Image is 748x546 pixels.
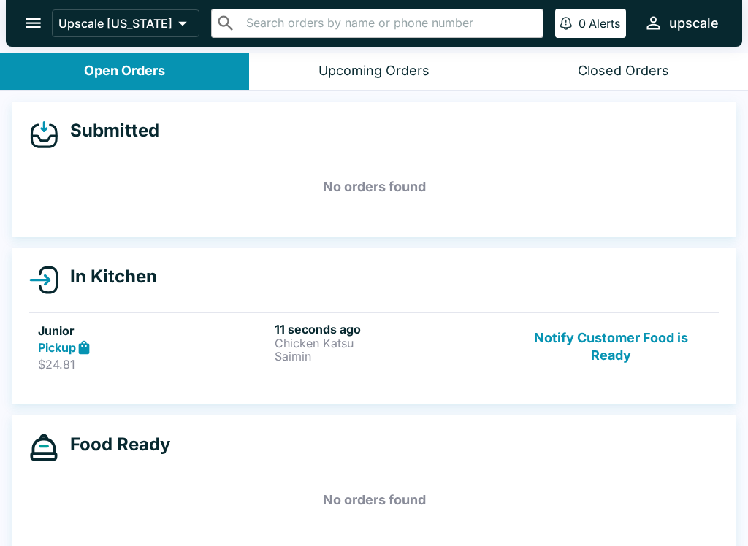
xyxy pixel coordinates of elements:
[275,322,505,337] h6: 11 seconds ago
[29,474,719,526] h5: No orders found
[275,337,505,350] p: Chicken Katsu
[589,16,620,31] p: Alerts
[29,312,719,381] a: JuniorPickup$24.8111 seconds agoChicken KatsuSaiminNotify Customer Food is Ready
[579,16,586,31] p: 0
[58,16,172,31] p: Upscale [US_STATE]
[38,357,269,372] p: $24.81
[58,434,170,455] h4: Food Ready
[638,7,725,39] button: upscale
[242,13,537,34] input: Search orders by name or phone number
[38,322,269,339] h5: Junior
[58,120,159,142] h4: Submitted
[29,161,719,213] h5: No orders found
[38,340,76,355] strong: Pickup
[512,322,710,372] button: Notify Customer Food is Ready
[84,63,165,80] div: Open Orders
[578,63,669,80] div: Closed Orders
[15,4,52,42] button: open drawer
[58,266,157,288] h4: In Kitchen
[669,15,719,32] div: upscale
[318,63,430,80] div: Upcoming Orders
[52,9,199,37] button: Upscale [US_STATE]
[275,350,505,363] p: Saimin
